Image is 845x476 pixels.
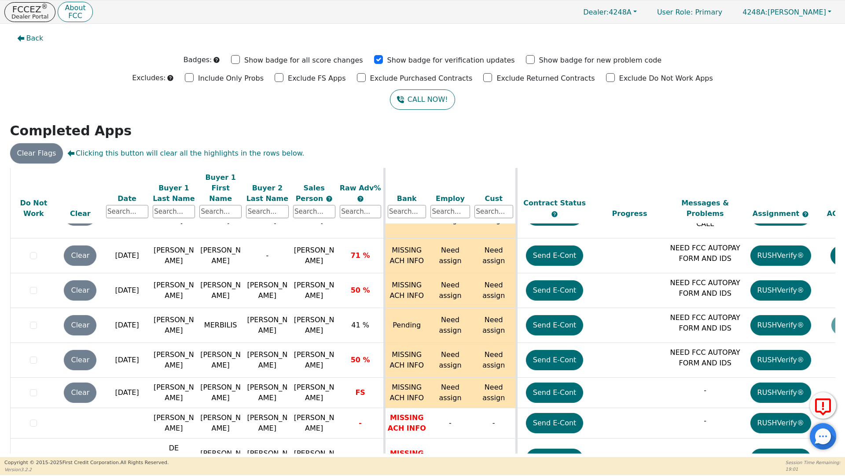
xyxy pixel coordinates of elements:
td: MISSING ACH INFO [384,408,428,439]
p: Include Only Probs [198,73,264,84]
div: Messages & Problems [669,198,741,219]
strong: Completed Apps [10,123,132,138]
button: Clear [64,245,96,266]
span: 41 % [351,321,369,329]
input: Search... [199,205,242,218]
input: Search... [153,205,195,218]
button: AboutFCC [58,2,92,22]
p: Primary [648,4,731,21]
td: [PERSON_NAME] [244,273,290,308]
span: Raw Adv% [340,183,381,192]
td: [PERSON_NAME] [244,378,290,408]
td: Pending [384,308,428,343]
span: [PERSON_NAME] [294,413,334,432]
td: [PERSON_NAME] [151,408,197,439]
p: NEED FCC AUTOPAY FORM AND IDS [669,347,741,368]
button: RUSHVerify® [750,245,811,266]
p: Exclude Returned Contracts [496,73,595,84]
input: Search... [388,205,426,218]
button: RUSHVerify® [750,315,811,335]
span: - [359,419,362,427]
button: Clear [64,315,96,335]
div: Date [106,193,148,204]
td: [DATE] [104,238,151,273]
div: Progress [594,208,665,219]
td: - [244,238,290,273]
button: RUSHVerify® [750,350,811,370]
p: - [669,451,741,462]
p: - [669,416,741,426]
td: Need assign [472,308,516,343]
p: Dealer Portal [11,14,48,19]
p: 19:01 [786,466,841,472]
div: Do Not Work [13,198,55,219]
p: Exclude FS Apps [288,73,346,84]
td: [PERSON_NAME] [244,343,290,378]
input: Search... [293,205,335,218]
p: Version 3.2.2 [4,466,169,473]
div: Bank [388,193,426,204]
span: [PERSON_NAME] [294,383,334,402]
button: RUSHVerify® [750,413,811,433]
div: Buyer 2 Last Name [246,182,288,204]
span: [PERSON_NAME] [294,449,334,468]
span: 4248A: [742,8,768,16]
span: 50 % [351,286,370,294]
td: Need assign [472,273,516,308]
td: Need assign [472,378,516,408]
span: 50 % [351,356,370,364]
p: NEED FCC AUTOPAY FORM AND IDS [669,243,741,264]
sup: ® [41,3,48,11]
span: User Role : [657,8,693,16]
button: Send E-Cont [526,315,584,335]
p: - [669,385,741,396]
p: Show badge for new problem code [539,55,662,66]
td: [PERSON_NAME] [197,343,244,378]
input: Search... [474,205,513,218]
button: RUSHVerify® [750,383,811,403]
a: User Role: Primary [648,4,731,21]
span: Back [26,33,44,44]
p: Show badge for verification updates [387,55,515,66]
td: MERBILIS [197,308,244,343]
p: Copyright © 2015- 2025 First Credit Corporation. [4,459,169,467]
td: Need assign [428,238,472,273]
td: [PERSON_NAME] [151,378,197,408]
td: Need assign [472,343,516,378]
input: Search... [106,205,148,218]
a: Dealer:4248A [574,5,646,19]
button: CALL NOW! [390,89,455,110]
button: Report Error to FCC [810,392,836,419]
button: Send E-Cont [526,245,584,266]
td: - [472,408,516,439]
p: About [65,4,85,11]
td: Need assign [428,378,472,408]
td: MISSING ACH INFO [384,378,428,408]
p: Show badge for all score changes [244,55,363,66]
button: Send E-Cont [526,413,584,433]
span: FS [355,388,365,397]
td: [DATE] [104,308,151,343]
td: - [428,408,472,439]
input: Search... [430,205,470,218]
td: [DATE] [104,273,151,308]
span: [PERSON_NAME] [294,246,334,265]
span: Assignment [753,209,802,218]
p: FCC [65,12,85,19]
td: [DATE] [104,378,151,408]
td: [PERSON_NAME] [197,273,244,308]
span: Dealer: [583,8,609,16]
td: MISSING ACH INFO [384,343,428,378]
td: [PERSON_NAME] [244,308,290,343]
button: Clear [64,350,96,370]
div: Buyer 1 Last Name [153,182,195,204]
td: Need assign [428,273,472,308]
p: Excludes: [132,73,165,83]
span: Contract Status [523,199,586,207]
td: [PERSON_NAME] [151,343,197,378]
a: FCCEZ®Dealer Portal [4,2,55,22]
span: [PERSON_NAME] [742,8,826,16]
input: Search... [246,205,288,218]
